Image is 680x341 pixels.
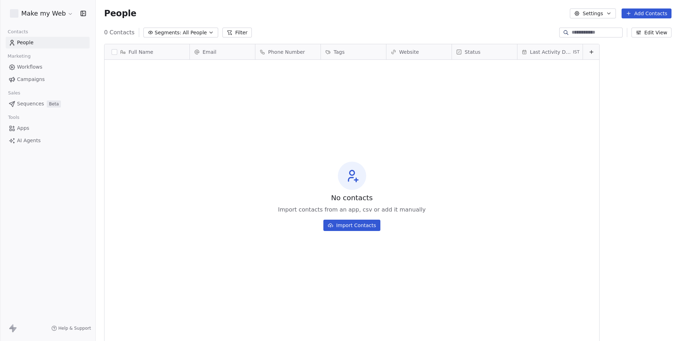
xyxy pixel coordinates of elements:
button: Make my Web [8,7,75,19]
span: No contacts [331,193,373,203]
span: AI Agents [17,137,41,144]
span: Sales [5,88,23,98]
button: Import Contacts [323,220,380,231]
span: All People [183,29,207,36]
span: Make my Web [21,9,66,18]
button: Settings [570,8,616,18]
a: Apps [6,122,90,134]
span: Segments: [155,29,181,36]
div: Email [190,44,255,59]
div: Tags [321,44,386,59]
a: SequencesBeta [6,98,90,110]
span: Marketing [5,51,34,62]
button: Add Contacts [622,8,671,18]
div: Phone Number [255,44,321,59]
span: Phone Number [268,48,305,56]
div: grid [104,60,190,327]
span: Email [203,48,216,56]
span: IST [573,49,580,55]
span: Status [465,48,481,56]
a: Campaigns [6,74,90,85]
span: People [17,39,34,46]
span: People [104,8,136,19]
div: Last Activity DateIST [517,44,583,59]
a: Import Contacts [323,217,380,231]
a: Help & Support [51,325,91,331]
div: grid [190,60,600,327]
span: Apps [17,125,29,132]
span: Tags [334,48,345,56]
span: Sequences [17,100,44,108]
span: Last Activity Date [530,48,572,56]
span: Contacts [5,27,31,37]
span: Workflows [17,63,42,71]
div: Full Name [104,44,189,59]
div: Status [452,44,517,59]
span: Website [399,48,419,56]
span: Full Name [129,48,153,56]
div: Website [386,44,452,59]
span: Beta [47,100,61,108]
span: 0 Contacts [104,28,135,37]
button: Filter [222,28,252,37]
span: Tools [5,112,22,123]
a: Workflows [6,61,90,73]
span: Campaigns [17,76,45,83]
a: People [6,37,90,48]
button: Edit View [631,28,671,37]
a: AI Agents [6,135,90,146]
span: Help & Support [58,325,91,331]
span: Import contacts from an app, csv or add it manually [278,206,426,214]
